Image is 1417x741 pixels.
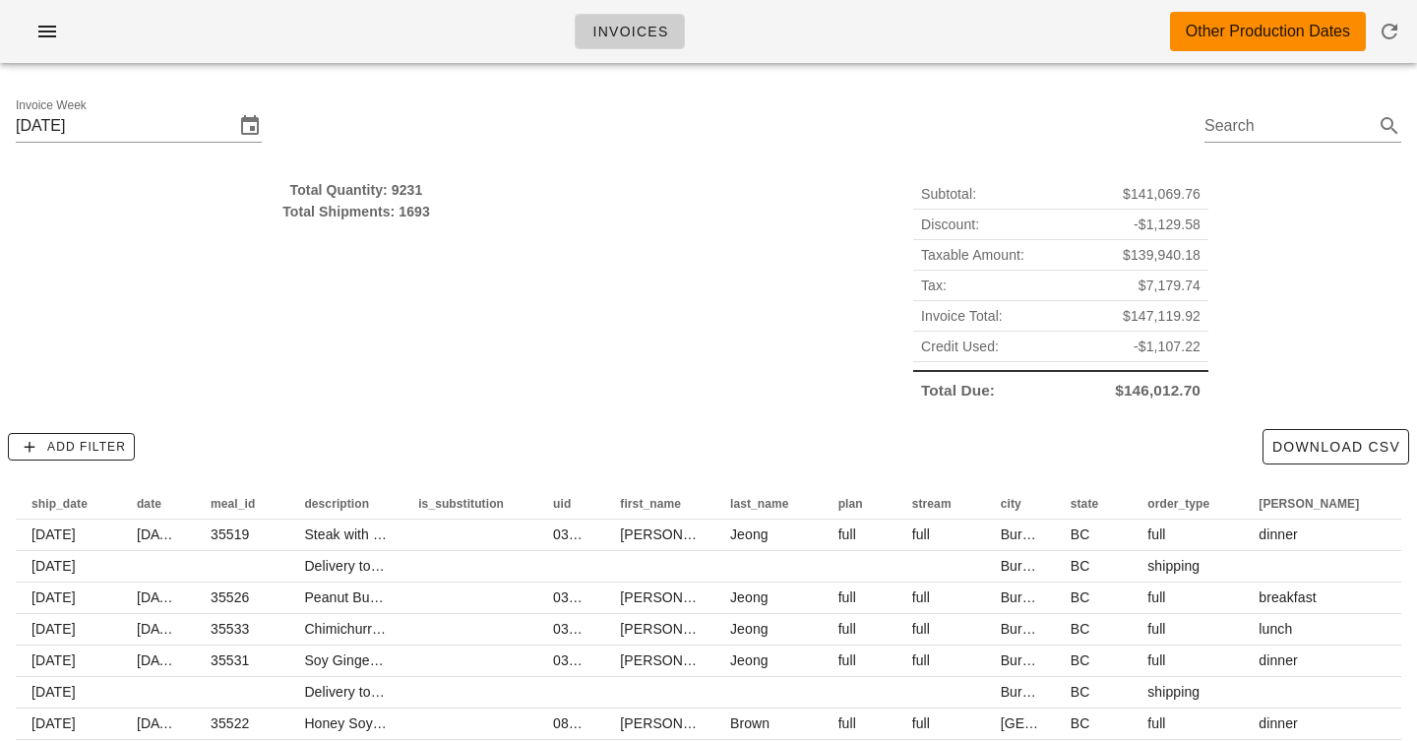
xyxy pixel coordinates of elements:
label: Invoice Week [16,98,87,113]
span: Total Due: [921,380,995,401]
button: Download CSV [1263,429,1409,464]
span: full [912,621,930,637]
th: city: Not sorted. Activate to sort ascending. [985,488,1055,520]
span: Steak with Mashed Potatoes & Creamy Mustard Sauce [304,526,646,542]
span: BC [1071,684,1090,700]
span: 03dHCO4W2yeakbWrlnicrPtolMt1 [553,621,764,637]
span: Jeong [730,652,769,668]
span: stream [912,497,952,511]
div: Other Production Dates [1186,20,1350,43]
span: Burnaby [1001,589,1053,605]
span: BC [1071,652,1090,668]
span: [DATE] [31,526,76,542]
span: Jeong [730,589,769,605]
span: Brown [730,715,770,731]
span: -$1,107.22 [1134,336,1201,357]
span: full [1147,715,1165,731]
th: tod: Not sorted. Activate to sort ascending. [1243,488,1392,520]
span: 35533 [211,621,249,637]
span: full [1147,621,1165,637]
span: full [838,589,856,605]
span: Download CSV [1271,439,1400,455]
span: Chimichurri Flank Steak With Roasted Cauliflower & Asparagus [304,621,697,637]
span: [PERSON_NAME] [620,715,734,731]
span: ship_date [31,497,88,511]
th: stream: Not sorted. Activate to sort ascending. [896,488,985,520]
span: 35519 [211,526,249,542]
div: Total Quantity: 9231 [16,179,697,201]
span: Burnaby [1001,652,1053,668]
span: 35531 [211,652,249,668]
span: Burnaby [1001,558,1053,574]
span: [PERSON_NAME] [620,526,734,542]
span: [DATE] [137,589,181,605]
span: full [912,526,930,542]
span: Burnaby [1001,684,1053,700]
span: dinner [1259,526,1298,542]
th: plan: Not sorted. Activate to sort ascending. [823,488,896,520]
span: 35522 [211,715,249,731]
span: 08HtNpkyZMdaNfog0j35Lis5a8L2 [553,715,763,731]
span: order_type [1147,497,1209,511]
span: dinner [1259,652,1298,668]
span: description [304,497,369,511]
span: first_name [620,497,681,511]
span: [DATE] [31,684,76,700]
span: BC [1071,526,1090,542]
span: Honey Soy Shrimp on Rice [304,715,471,731]
span: [DATE] [31,558,76,574]
span: uid [553,497,571,511]
span: full [912,589,930,605]
span: full [1147,589,1165,605]
span: plan [838,497,863,511]
span: [DATE] [31,621,76,637]
span: shipping [1147,558,1200,574]
th: order_type: Not sorted. Activate to sort ascending. [1132,488,1243,520]
span: full [838,621,856,637]
span: date [137,497,161,511]
span: Delivery to Burnaby (V5C0H8) [304,684,492,700]
th: first_name: Not sorted. Activate to sort ascending. [604,488,714,520]
span: [DATE] [137,715,181,731]
span: full [838,652,856,668]
span: Add Filter [17,438,126,456]
span: $146,012.70 [1115,380,1201,401]
span: 03dHCO4W2yeakbWrlnicrPtolMt1 [553,526,764,542]
button: Add Filter [8,433,135,461]
span: Soy Ginger Tofu Stir Fry [304,652,454,668]
span: shipping [1147,684,1200,700]
span: [DATE] [137,652,181,668]
span: BC [1071,589,1090,605]
div: Total Shipments: 1693 [16,201,697,222]
span: Discount: [921,214,979,235]
span: 35526 [211,589,249,605]
span: [DATE] [31,589,76,605]
span: Jeong [730,526,769,542]
th: date: Not sorted. Activate to sort ascending. [121,488,195,520]
span: BC [1071,558,1090,574]
th: is_substitution: Not sorted. Activate to sort ascending. [402,488,537,520]
span: [DATE] [31,715,76,731]
span: [PERSON_NAME] [620,652,734,668]
span: Taxable Amount: [921,244,1024,266]
span: full [838,526,856,542]
span: full [838,715,856,731]
span: Burnaby [1001,526,1053,542]
span: city [1001,497,1021,511]
a: Invoices [575,14,685,49]
span: Jeong [730,621,769,637]
span: BC [1071,715,1090,731]
span: $7,179.74 [1139,275,1201,296]
span: full [912,652,930,668]
span: [DATE] [31,652,76,668]
span: $139,940.18 [1123,244,1201,266]
span: dinner [1259,715,1298,731]
span: Credit Used: [921,336,999,357]
th: uid: Not sorted. Activate to sort ascending. [537,488,604,520]
span: Subtotal: [921,183,976,205]
span: Burnaby [1001,621,1053,637]
span: last_name [730,497,789,511]
th: meal_id: Not sorted. Activate to sort ascending. [195,488,288,520]
span: $147,119.92 [1123,305,1201,327]
span: [DATE] [137,526,181,542]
